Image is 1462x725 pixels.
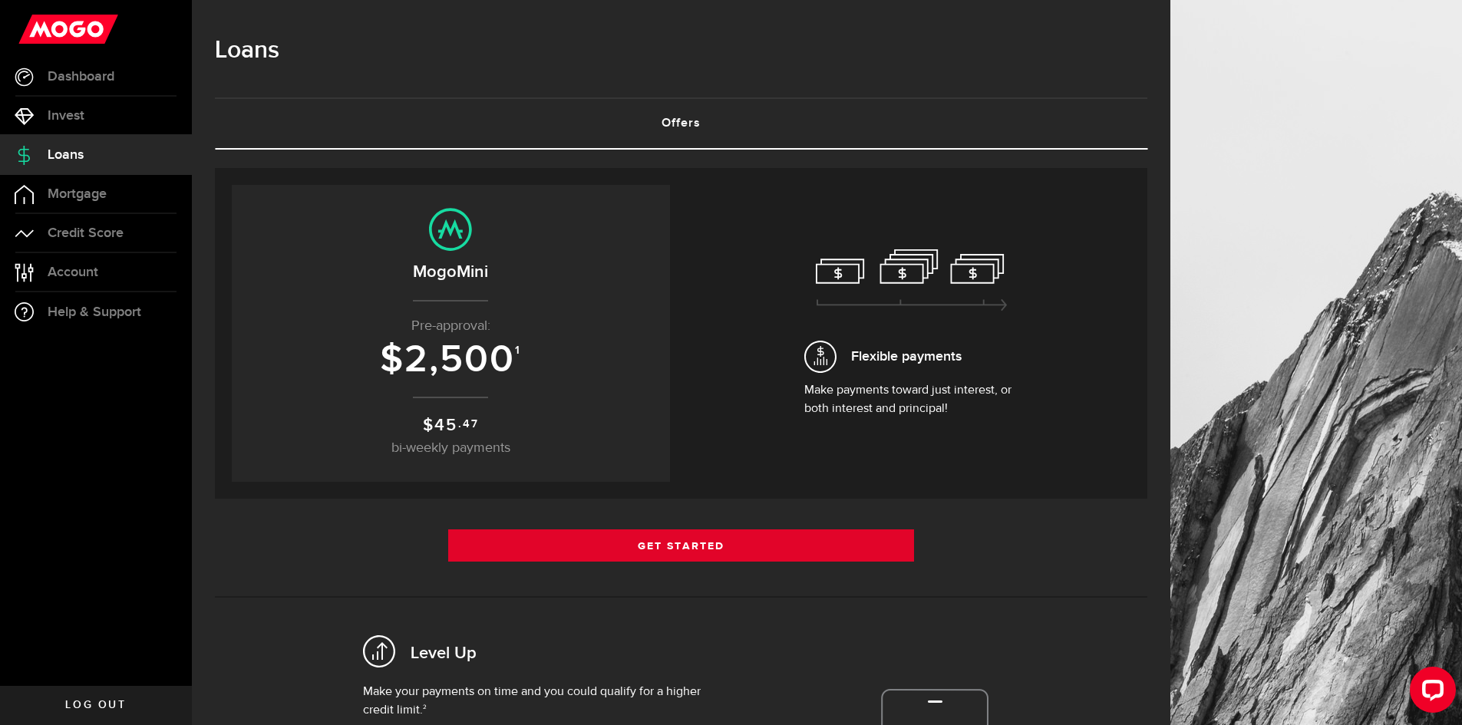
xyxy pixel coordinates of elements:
[65,700,126,710] span: Log out
[48,70,114,84] span: Dashboard
[458,416,478,433] sup: .47
[363,683,727,720] p: Make your payments on time and you could qualify for a higher credit limit.
[423,704,427,710] sup: 2
[380,337,404,383] span: $
[515,344,521,358] sup: 1
[215,97,1147,150] ul: Tabs Navigation
[411,642,477,666] h2: Level Up
[391,441,510,455] span: bi-weekly payments
[247,259,655,285] h2: MogoMini
[247,316,655,337] p: Pre-approval:
[215,99,1147,148] a: Offers
[851,346,962,367] span: Flexible payments
[423,415,434,436] span: $
[448,529,915,562] a: Get Started
[1398,661,1462,725] iframe: LiveChat chat widget
[48,265,98,279] span: Account
[48,226,124,240] span: Credit Score
[48,109,84,123] span: Invest
[804,381,1019,418] p: Make payments toward just interest, or both interest and principal!
[48,305,141,319] span: Help & Support
[215,31,1147,71] h1: Loans
[404,337,515,383] span: 2,500
[434,415,457,436] span: 45
[48,187,107,201] span: Mortgage
[48,148,84,162] span: Loans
